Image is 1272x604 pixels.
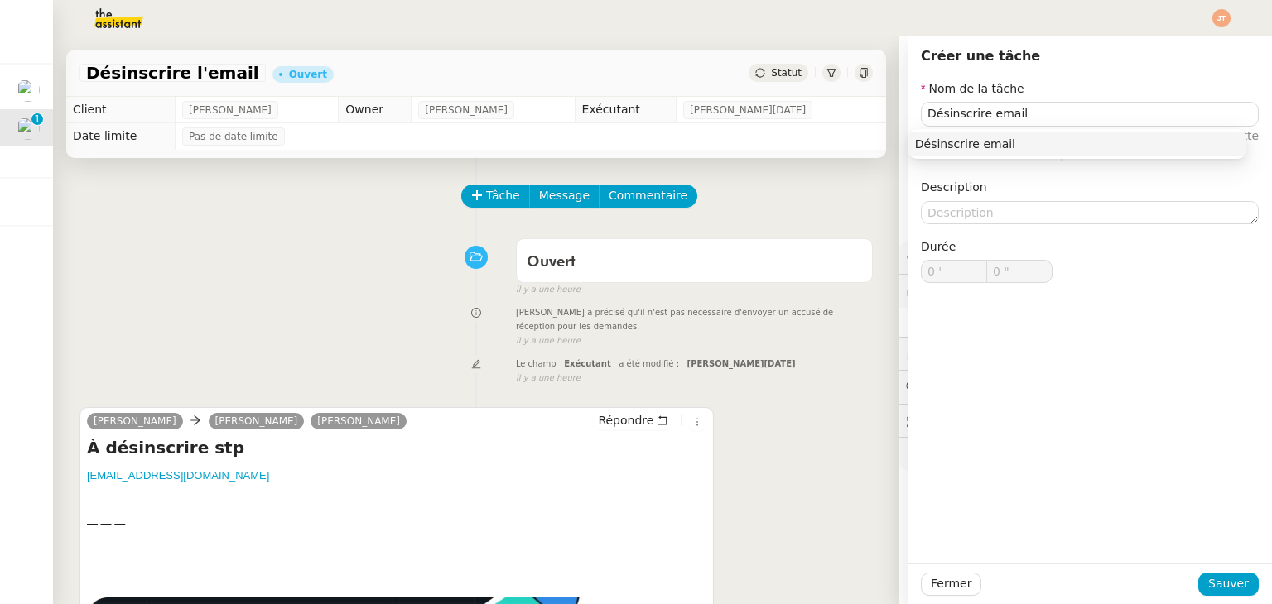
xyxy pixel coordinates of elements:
span: 🧴 [906,447,957,460]
span: Fermer [931,574,971,593]
span: [PERSON_NAME][DATE] [690,102,806,118]
div: 🔐Données client [899,275,1272,307]
label: Nom de la tâche [921,82,1024,95]
button: Fermer [921,573,981,596]
div: — — — [87,515,706,532]
div: Ouvert [289,70,327,79]
div: 💬Commentaires [899,371,1272,403]
span: Sauver [1208,574,1249,593]
span: [PERSON_NAME] a précisé qu'il n'est pas nécessaire d'envoyer un accusé de réception pour les dema... [516,306,873,333]
span: Ouvert [527,255,576,270]
span: Commentaire [609,186,687,205]
td: Client [66,97,176,123]
span: Désinscrire l'email [86,65,259,81]
span: il y a une heure [516,334,581,348]
span: Le champ [516,359,556,368]
h4: À désinscrire stp [87,436,706,459]
button: Commentaire [599,185,697,208]
td: Date limite [66,123,176,150]
span: il y a une heure [516,283,581,297]
span: Message [539,186,590,205]
span: 💬 [906,380,1012,393]
span: ⏲️ [906,347,1020,360]
input: 0 min [922,261,986,282]
span: 🔐 [906,281,1014,300]
button: Tâche [461,185,530,208]
span: Répondre [598,412,653,429]
span: [PERSON_NAME][DATE] [687,359,796,368]
span: Pas de date limite [189,128,278,145]
span: Durée [921,240,956,253]
div: 🧴Autres [899,438,1272,470]
a: [EMAIL_ADDRESS][DOMAIN_NAME] [87,469,269,482]
button: Message [529,185,600,208]
span: Statut [771,67,802,79]
td: Exécutant [575,97,676,123]
span: [PERSON_NAME] [189,102,272,118]
img: users%2F37wbV9IbQuXMU0UH0ngzBXzaEe12%2Favatar%2Fcba66ece-c48a-48c8-9897-a2adc1834457 [17,117,40,140]
a: [PERSON_NAME] [87,414,183,429]
label: Description [921,180,987,194]
div: ⚙️Procédures [899,242,1272,274]
div: ⏲️Tâches 0:00 [899,338,1272,370]
span: [PERSON_NAME] [425,102,508,118]
p: 1 [34,113,41,128]
img: svg [1212,9,1231,27]
span: il y a une heure [516,372,581,386]
span: Tâche [486,186,520,205]
td: Owner [339,97,412,123]
input: 0 sec [987,261,1052,282]
input: Nom [921,102,1259,126]
a: [PERSON_NAME] [209,414,305,429]
nz-badge-sup: 1 [31,113,43,125]
span: 🕵️ [906,414,1083,427]
img: users%2Fjeuj7FhI7bYLyCU6UIN9LElSS4x1%2Favatar%2F1678820456145.jpeg [17,79,40,102]
button: Sauver [1198,573,1259,596]
span: Exécutant [564,359,611,368]
span: Créer une tâche [921,48,1040,64]
span: ⚙️ [906,248,992,267]
div: Désinscrire email [915,137,1240,151]
a: [PERSON_NAME] [311,414,407,429]
button: Répondre [592,411,674,429]
div: 🕵️Autres demandes en cours [899,405,1272,437]
span: a été modifié : [619,359,679,368]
